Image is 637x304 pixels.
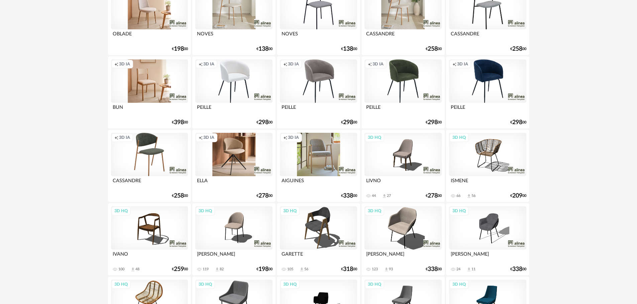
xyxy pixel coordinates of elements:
[341,120,357,125] div: € 00
[512,194,522,198] span: 209
[304,267,308,272] div: 56
[277,56,360,128] a: Creation icon 3D IA PEILLE €29800
[203,267,209,272] div: 119
[372,194,376,198] div: 44
[456,267,460,272] div: 24
[256,47,273,51] div: € 00
[341,267,357,272] div: € 00
[108,56,191,128] a: Creation icon 3D IA BUN €39800
[114,135,118,140] span: Creation icon
[343,267,353,272] span: 318
[172,47,188,51] div: € 00
[343,120,353,125] span: 298
[220,267,224,272] div: 82
[199,135,203,140] span: Creation icon
[114,61,118,67] span: Creation icon
[449,29,526,43] div: CASSANDRE
[364,250,441,263] div: [PERSON_NAME]
[365,207,384,215] div: 3D HQ
[258,47,269,51] span: 138
[195,29,272,43] div: NOVES
[365,280,384,289] div: 3D HQ
[428,194,438,198] span: 278
[387,194,391,198] div: 27
[428,267,438,272] span: 338
[192,130,275,202] a: Creation icon 3D IA ELLA €27800
[203,135,214,140] span: 3D IA
[174,194,184,198] span: 258
[512,47,522,51] span: 258
[426,194,442,198] div: € 00
[199,61,203,67] span: Creation icon
[389,267,393,272] div: 93
[372,267,378,272] div: 123
[203,61,214,67] span: 3D IA
[446,130,529,202] a: 3D HQ ISMENE 66 Download icon 56 €20900
[119,61,130,67] span: 3D IA
[510,47,526,51] div: € 00
[256,194,273,198] div: € 00
[364,29,441,43] div: CASSANDRE
[283,61,287,67] span: Creation icon
[118,267,124,272] div: 100
[280,250,357,263] div: GARETTE
[258,267,269,272] span: 198
[172,267,188,272] div: € 00
[510,267,526,272] div: € 00
[510,120,526,125] div: € 00
[361,203,444,275] a: 3D HQ [PERSON_NAME] 123 Download icon 93 €33800
[426,120,442,125] div: € 00
[258,120,269,125] span: 298
[111,207,131,215] div: 3D HQ
[449,176,526,190] div: ISMENE
[364,103,441,116] div: PEILLE
[135,267,139,272] div: 48
[364,176,441,190] div: LIVNO
[192,56,275,128] a: Creation icon 3D IA PEILLE €29800
[365,133,384,142] div: 3D HQ
[195,176,272,190] div: ELLA
[452,61,456,67] span: Creation icon
[172,120,188,125] div: € 00
[111,280,131,289] div: 3D HQ
[280,176,357,190] div: AIGUINES
[195,250,272,263] div: [PERSON_NAME]
[449,280,469,289] div: 3D HQ
[449,250,526,263] div: [PERSON_NAME]
[280,103,357,116] div: PEILLE
[512,120,522,125] span: 298
[382,194,387,199] span: Download icon
[174,267,184,272] span: 259
[280,29,357,43] div: NOVES
[466,194,471,199] span: Download icon
[130,267,135,272] span: Download icon
[428,120,438,125] span: 298
[449,103,526,116] div: PEILLE
[280,280,300,289] div: 3D HQ
[288,61,299,67] span: 3D IA
[192,203,275,275] a: 3D HQ [PERSON_NAME] 119 Download icon 82 €19800
[195,103,272,116] div: PEILLE
[457,61,468,67] span: 3D IA
[172,194,188,198] div: € 00
[119,135,130,140] span: 3D IA
[510,194,526,198] div: € 00
[446,203,529,275] a: 3D HQ [PERSON_NAME] 24 Download icon 11 €33800
[111,29,188,43] div: OBLADE
[471,194,475,198] div: 56
[108,203,191,275] a: 3D HQ IVANO 100 Download icon 48 €25900
[426,47,442,51] div: € 00
[258,194,269,198] span: 278
[343,47,353,51] span: 138
[287,267,293,272] div: 105
[449,207,469,215] div: 3D HQ
[174,120,184,125] span: 398
[466,267,471,272] span: Download icon
[471,267,475,272] div: 11
[426,267,442,272] div: € 00
[288,135,299,140] span: 3D IA
[277,203,360,275] a: 3D HQ GARETTE 105 Download icon 56 €31800
[283,135,287,140] span: Creation icon
[341,47,357,51] div: € 00
[512,267,522,272] span: 338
